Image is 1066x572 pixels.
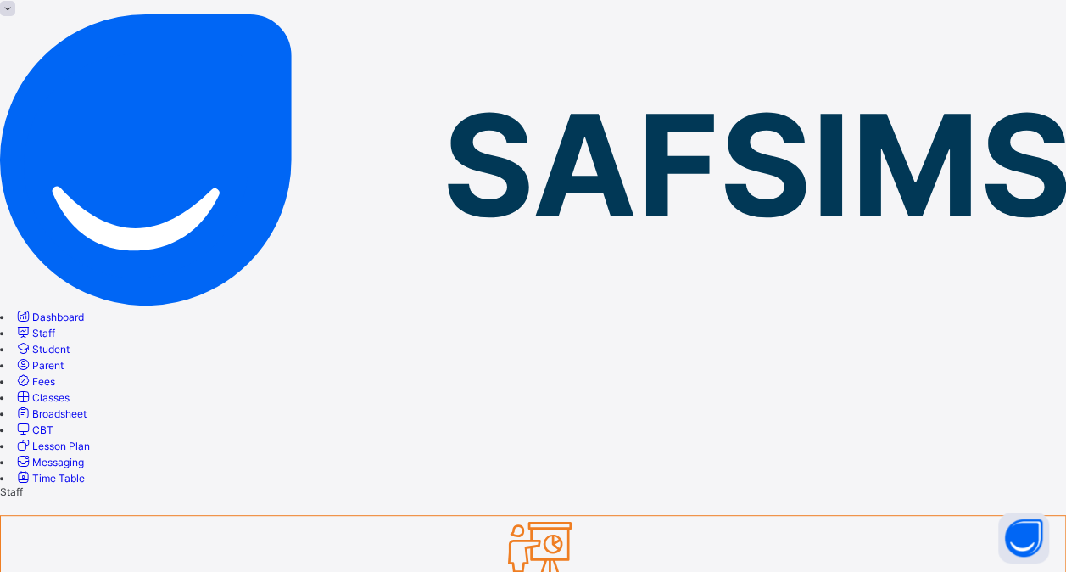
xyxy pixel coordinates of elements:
[32,343,70,356] span: Student
[14,456,84,468] a: Messaging
[32,456,84,468] span: Messaging
[14,423,53,436] a: CBT
[32,359,64,372] span: Parent
[14,391,70,404] a: Classes
[32,327,55,339] span: Staff
[998,513,1049,564] button: Open asap
[32,472,85,485] span: Time Table
[14,343,70,356] a: Student
[14,327,55,339] a: Staff
[32,311,84,323] span: Dashboard
[14,472,85,485] a: Time Table
[32,407,87,420] span: Broadsheet
[32,391,70,404] span: Classes
[32,440,90,452] span: Lesson Plan
[32,375,55,388] span: Fees
[14,311,84,323] a: Dashboard
[14,359,64,372] a: Parent
[14,407,87,420] a: Broadsheet
[14,375,55,388] a: Fees
[32,423,53,436] span: CBT
[14,440,90,452] a: Lesson Plan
